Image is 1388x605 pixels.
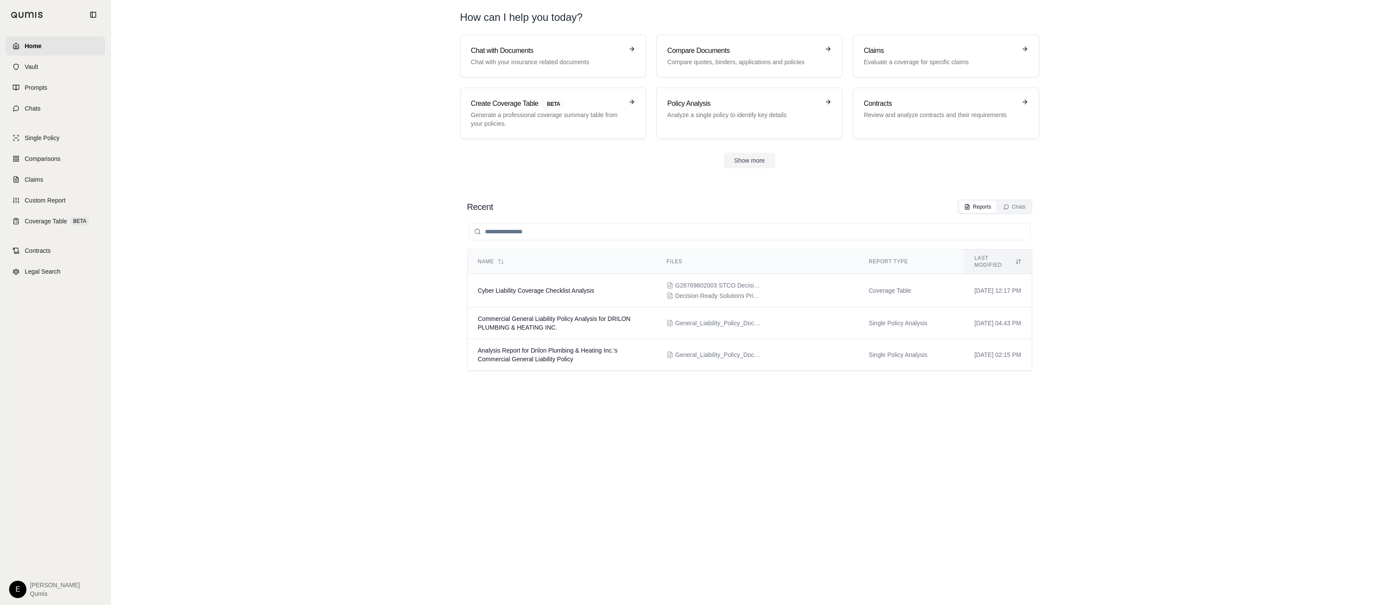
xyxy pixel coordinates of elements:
span: Custom Report [25,196,65,205]
div: Name [478,258,646,265]
span: Cyber Liability Coverage Checklist Analysis [478,287,594,294]
h3: Claims [864,46,1016,56]
p: Evaluate a coverage for specific claims [864,58,1016,66]
div: Reports [964,203,991,210]
td: [DATE] 12:17 PM [964,274,1032,307]
a: Contracts [6,241,105,260]
a: Legal Search [6,262,105,281]
h3: Compare Documents [667,46,819,56]
span: Legal Search [25,267,61,276]
th: Report Type [858,249,964,274]
img: Qumis Logo [11,12,43,18]
p: Analyze a single policy to identify key details [667,111,819,119]
h2: Recent [467,201,493,213]
span: Contracts [25,246,51,255]
button: Collapse sidebar [86,8,100,22]
button: Reports [959,201,996,213]
span: Analysis Report for Drilon Plumbing & Heating Inc.'s Commercial General Liability Policy [478,347,618,363]
span: General_Liability_Policy_Document.pdf [675,350,762,359]
h3: Create Coverage Table [471,98,623,109]
div: Last modified [975,255,1021,268]
span: BETA [542,99,565,109]
a: ContractsReview and analyze contracts and their requirements [853,88,1039,139]
a: Compare DocumentsCompare quotes, binders, applications and policies [657,35,842,77]
p: Compare quotes, binders, applications and policies [667,58,819,66]
p: Chat with your insurance related documents [471,58,623,66]
a: Custom Report [6,191,105,210]
h3: Policy Analysis [667,98,819,109]
a: Vault [6,57,105,76]
span: Claims [25,175,43,184]
h1: How can I help you today? [460,10,583,24]
a: Single Policy [6,128,105,147]
a: Claims [6,170,105,189]
a: ClaimsEvaluate a coverage for specific claims [853,35,1039,77]
a: Chat with DocumentsChat with your insurance related documents [460,35,646,77]
td: [DATE] 02:15 PM [964,339,1032,371]
span: Home [25,42,42,50]
h3: Contracts [864,98,1016,109]
span: Decision Ready Solutions Primary Quote (1).pdf [675,291,762,300]
span: Prompts [25,83,47,92]
span: Qumis [30,589,80,598]
span: Chats [25,104,41,113]
div: E [9,581,26,598]
span: Coverage Table [25,217,67,226]
span: [PERSON_NAME] [30,581,80,589]
a: Create Coverage TableBETAGenerate a professional coverage summary table from your policies. [460,88,646,139]
td: Coverage Table [858,274,964,307]
a: Policy AnalysisAnalyze a single policy to identify key details [657,88,842,139]
span: Comparisons [25,154,60,163]
th: Files [656,249,858,274]
p: Generate a professional coverage summary table from your policies. [471,111,623,128]
div: Chats [1003,203,1025,210]
h3: Chat with Documents [471,46,623,56]
span: General_Liability_Policy_Document.pdf [675,319,762,327]
a: Prompts [6,78,105,97]
a: Coverage TableBETA [6,212,105,231]
span: Vault [25,62,38,71]
span: G26769802003 STCO DecisionR2083882283158AM (1).pdf [675,281,762,290]
a: Home [6,36,105,56]
span: Commercial General Liability Policy Analysis for DRILON PLUMBING & HEATING INC. [478,315,631,331]
span: Single Policy [25,134,59,142]
a: Comparisons [6,149,105,168]
a: Chats [6,99,105,118]
p: Review and analyze contracts and their requirements [864,111,1016,119]
button: Show more [724,153,775,168]
button: Chats [998,201,1030,213]
span: BETA [71,217,89,226]
td: Single Policy Analysis [858,307,964,339]
td: [DATE] 04:43 PM [964,307,1032,339]
td: Single Policy Analysis [858,339,964,371]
